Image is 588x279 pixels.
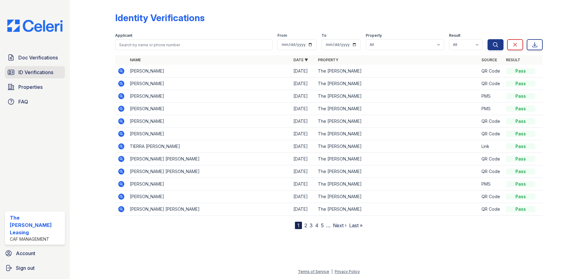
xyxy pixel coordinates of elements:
[115,39,273,50] input: Search by name or phone number
[449,33,460,38] label: Result
[18,69,53,76] span: ID Verifications
[349,222,363,228] a: Last »
[10,236,62,242] div: CAF Management
[291,65,315,77] td: [DATE]
[10,214,62,236] div: The [PERSON_NAME] Leasing
[127,90,291,103] td: [PERSON_NAME]
[366,33,382,38] label: Property
[506,156,535,162] div: Pass
[304,222,307,228] a: 2
[16,250,35,257] span: Account
[479,115,503,128] td: QR Code
[321,222,324,228] a: 5
[315,115,479,128] td: The [PERSON_NAME]
[16,264,35,272] span: Sign out
[18,54,58,61] span: Doc Verifications
[5,81,65,93] a: Properties
[315,77,479,90] td: The [PERSON_NAME]
[315,65,479,77] td: The [PERSON_NAME]
[127,128,291,140] td: [PERSON_NAME]
[479,65,503,77] td: QR Code
[115,33,132,38] label: Applicant
[506,106,535,112] div: Pass
[127,103,291,115] td: [PERSON_NAME]
[506,93,535,99] div: Pass
[315,178,479,190] td: The [PERSON_NAME]
[479,190,503,203] td: QR Code
[127,165,291,178] td: [PERSON_NAME] [PERSON_NAME]
[291,77,315,90] td: [DATE]
[479,203,503,216] td: QR Code
[130,58,141,62] a: Name
[479,128,503,140] td: QR Code
[2,262,67,274] a: Sign out
[127,65,291,77] td: [PERSON_NAME]
[127,190,291,203] td: [PERSON_NAME]
[291,190,315,203] td: [DATE]
[506,81,535,87] div: Pass
[315,190,479,203] td: The [PERSON_NAME]
[506,206,535,212] div: Pass
[310,222,313,228] a: 3
[291,140,315,153] td: [DATE]
[315,222,318,228] a: 4
[479,77,503,90] td: QR Code
[315,90,479,103] td: The [PERSON_NAME]
[5,66,65,78] a: ID Verifications
[277,33,287,38] label: From
[322,33,326,38] label: To
[506,118,535,124] div: Pass
[2,247,67,259] a: Account
[506,58,520,62] a: Result
[115,12,205,23] div: Identity Verifications
[127,77,291,90] td: [PERSON_NAME]
[293,58,308,62] a: Date ▼
[315,153,479,165] td: The [PERSON_NAME]
[506,181,535,187] div: Pass
[506,143,535,149] div: Pass
[479,90,503,103] td: PMS
[318,58,338,62] a: Property
[331,269,333,274] div: |
[333,222,347,228] a: Next ›
[291,178,315,190] td: [DATE]
[291,153,315,165] td: [DATE]
[291,90,315,103] td: [DATE]
[479,140,503,153] td: Link
[506,131,535,137] div: Pass
[18,98,28,105] span: FAQ
[315,203,479,216] td: The [PERSON_NAME]
[479,103,503,115] td: PMS
[481,58,497,62] a: Source
[291,128,315,140] td: [DATE]
[127,203,291,216] td: [PERSON_NAME] [PERSON_NAME]
[326,222,330,229] span: …
[291,115,315,128] td: [DATE]
[506,194,535,200] div: Pass
[479,165,503,178] td: QR Code
[291,203,315,216] td: [DATE]
[479,153,503,165] td: QR Code
[5,51,65,64] a: Doc Verifications
[479,178,503,190] td: PMS
[335,269,360,274] a: Privacy Policy
[127,153,291,165] td: [PERSON_NAME] [PERSON_NAME]
[315,140,479,153] td: The [PERSON_NAME]
[315,128,479,140] td: The [PERSON_NAME]
[127,178,291,190] td: [PERSON_NAME]
[315,165,479,178] td: The [PERSON_NAME]
[127,115,291,128] td: [PERSON_NAME]
[5,96,65,108] a: FAQ
[506,68,535,74] div: Pass
[291,165,315,178] td: [DATE]
[127,140,291,153] td: TIERRA [PERSON_NAME]
[506,168,535,175] div: Pass
[291,103,315,115] td: [DATE]
[2,20,67,32] img: CE_Logo_Blue-a8612792a0a2168367f1c8372b55b34899dd931a85d93a1a3d3e32e68fde9ad4.png
[18,83,43,91] span: Properties
[315,103,479,115] td: The [PERSON_NAME]
[295,222,302,229] div: 1
[298,269,329,274] a: Terms of Service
